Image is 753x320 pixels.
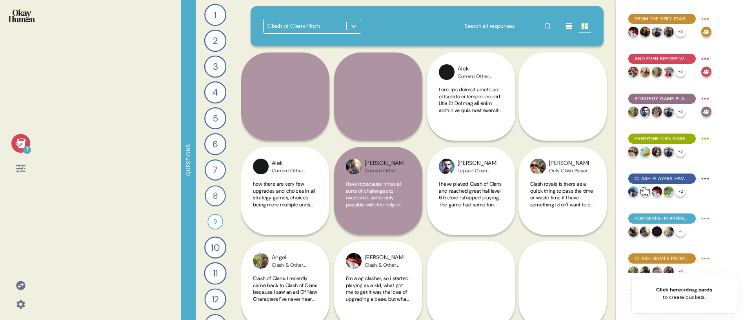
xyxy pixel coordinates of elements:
div: 8 [205,185,226,206]
img: profilepic_32697131279886044.jpg [640,266,650,277]
div: 9 [207,214,223,230]
div: 7 [205,159,226,181]
div: [PERSON_NAME] [365,159,404,168]
span: For never-players, Clash games' art style seems to be a significant barrier. [635,215,689,222]
div: 2 [204,30,227,52]
div: 12 [204,288,226,310]
img: profilepic_25108462082092346.jpg [640,146,650,157]
img: profilepic_24706417492354293.jpg [652,266,662,277]
img: profilepic_32102432476008554.jpg [664,146,674,157]
input: Search all responses [458,19,557,33]
span: Click here [656,286,681,293]
span: Everyone can agree that P2W hinders their enjoyment, which makes Clash's slow progression speed c... [635,135,689,142]
img: profilepic_24776420572021047.jpg [640,226,650,237]
img: profilepic_9970380376397721.jpg [628,67,638,77]
div: Alek [272,159,311,168]
div: 3 [204,56,227,78]
span: From the very start, Clash of Clans' nostalgia advantage was clear. [635,15,689,22]
div: 4 [204,81,227,104]
div: Only Clash Player [549,168,589,174]
div: + 5 [675,67,686,77]
div: 1 [204,4,226,26]
img: profilepic_24583180108033664.jpg [253,159,269,174]
div: 5 [204,107,226,129]
img: profilepic_31960538256893826.jpg [640,27,650,37]
img: profilepic_24467877929579914.jpg [628,226,638,237]
img: profilepic_32869230299342743.jpg [628,27,638,37]
div: Current Other Games Player [365,168,404,174]
img: okayhuman.3b1b6348.png [9,9,35,22]
div: 7 [23,146,31,154]
div: 10 [204,237,226,259]
img: profilepic_24755650394056980.jpg [664,186,674,197]
img: profilepic_25417849761134593.jpg [664,226,674,237]
img: profilepic_9964871820282665.jpg [664,67,674,77]
img: profilepic_24566715226362890.jpg [664,27,674,37]
div: or to create buckets. [656,286,712,301]
span: Strategy game players focus on their games' customizability, satisfying progression, and challeng... [635,95,689,102]
img: profilepic_32102432476008554.jpg [664,107,674,117]
img: profilepic_25432733116319132.jpg [640,186,650,197]
div: Clash & Other Games Player [272,262,311,268]
img: profilepic_24422183830816112.jpg [640,107,650,117]
span: drag cards [686,286,712,293]
div: Clash & Other Games Player [365,262,404,268]
img: profilepic_24877107218610868.jpg [628,186,638,197]
div: + 3 [675,27,686,37]
img: profilepic_25226476593610671.jpg [652,107,662,117]
span: And even before we brought it up, community seemed to be Clash games' #1 differentiator. [635,55,689,62]
div: Lapsed Clash Player [458,168,497,174]
img: profilepic_24618424097821308.jpg [640,67,650,77]
span: Clash games provide a safe, escapist context for control, competition, destruction, and war. [635,255,689,262]
div: + 4 [675,266,686,277]
div: Angel [272,253,311,262]
img: profilepic_25106804348936818.jpg [652,67,662,77]
div: + 1 [675,226,686,237]
div: [PERSON_NAME] [458,159,497,168]
img: profilepic_25106804348936818.jpg [628,107,638,117]
div: Current Other Games Player [272,168,311,174]
img: profilepic_25106804348936818.jpg [253,253,269,269]
div: + 2 [675,186,686,197]
img: profilepic_24583180108033664.jpg [652,226,662,237]
img: profilepic_24345888751766331.jpg [530,159,546,174]
img: profilepic_24583180108033664.jpg [439,64,455,80]
img: profilepic_25140819882189338.jpg [652,146,662,157]
img: profilepic_24345888751766331.jpg [628,146,638,157]
img: profilepic_24566715226362890.jpg [664,266,674,277]
div: + 3 [675,107,686,117]
div: [PERSON_NAME] [365,253,404,262]
img: profilepic_32102432476008554.jpg [652,27,662,37]
div: + 3 [675,146,686,157]
span: Clash players have affection for their favorite characters, primarily - though not exclusively - ... [635,175,689,182]
img: profilepic_25106804348936818.jpg [628,266,638,277]
div: [PERSON_NAME] [549,159,589,168]
div: Clash of Clans Pitch [267,22,320,31]
img: profilepic_32869230299342743.jpg [652,186,662,197]
div: 6 [204,133,226,155]
div: Current Other Games Player [458,73,497,80]
div: 11 [204,262,226,284]
div: Alek [458,65,497,73]
img: profilepic_24776420572021047.jpg [346,159,362,174]
img: profilepic_32869230299342743.jpg [346,253,362,269]
img: profilepic_24422183830816112.jpg [439,159,455,174]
